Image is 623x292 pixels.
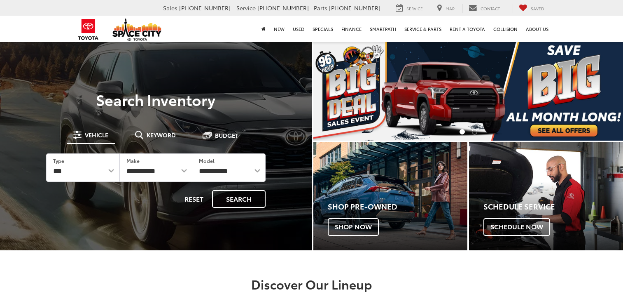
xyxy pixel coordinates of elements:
div: Toyota [469,142,623,250]
a: Rent a Toyota [446,16,489,42]
a: Used [289,16,308,42]
label: Model [199,157,215,164]
span: Saved [531,5,544,12]
a: Map [431,4,461,13]
span: Parts [314,4,327,12]
span: Service [236,4,256,12]
a: My Saved Vehicles [513,4,551,13]
a: Schedule Service Schedule Now [469,142,623,250]
h4: Shop Pre-Owned [328,203,467,211]
img: Space City Toyota [112,18,162,41]
a: Service [390,4,429,13]
a: Collision [489,16,522,42]
span: Sales [163,4,177,12]
a: Finance [337,16,366,42]
li: Go to slide number 2. [472,129,477,134]
img: Toyota [73,16,104,43]
label: Type [53,157,64,164]
span: Budget [215,132,238,138]
span: Shop Now [328,218,379,235]
div: Toyota [313,142,467,250]
h4: Schedule Service [483,203,623,211]
span: Schedule Now [483,218,550,235]
span: [PHONE_NUMBER] [257,4,309,12]
span: Map [446,5,455,12]
span: Contact [481,5,500,12]
button: Click to view previous picture. [313,58,360,124]
span: Keyword [147,132,176,138]
button: Search [212,190,266,208]
a: About Us [522,16,553,42]
span: Service [406,5,423,12]
h3: Search Inventory [35,91,277,108]
a: SmartPath [366,16,400,42]
span: [PHONE_NUMBER] [329,4,380,12]
label: Make [126,157,140,164]
span: Vehicle [85,132,108,138]
span: [PHONE_NUMBER] [179,4,231,12]
a: Shop Pre-Owned Shop Now [313,142,467,250]
a: Contact [462,4,506,13]
button: Reset [177,190,210,208]
a: New [270,16,289,42]
a: Specials [308,16,337,42]
a: Service & Parts [400,16,446,42]
button: Click to view next picture. [576,58,623,124]
li: Go to slide number 1. [460,129,465,134]
h2: Discover Our Lineup [21,277,602,291]
a: Home [257,16,270,42]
